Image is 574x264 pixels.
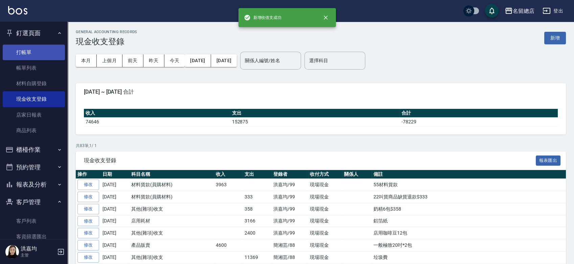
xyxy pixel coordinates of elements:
td: 3963 [214,179,243,191]
td: 垃圾費 [372,251,566,263]
td: 洪嘉均/99 [272,215,308,227]
td: 現場現金 [308,191,342,203]
button: close [318,10,333,25]
td: 產品販賣 [130,239,214,251]
button: 本月 [76,54,97,67]
a: 客戶列表 [3,213,65,229]
th: 科目名稱 [130,170,214,179]
td: 現場現金 [308,179,342,191]
td: 店用咖啡豆12包 [372,227,566,239]
td: 洪嘉均/99 [272,191,308,203]
a: 帳單列表 [3,60,65,76]
td: 現場現金 [308,251,342,263]
td: 4600 [214,239,243,251]
td: 奶精6包$358 [372,203,566,215]
button: 櫃檯作業 [3,141,65,159]
a: 修改 [77,240,99,250]
img: Logo [8,6,27,15]
span: 新增收借支成功 [244,14,282,21]
td: 鋁箔紙 [372,215,566,227]
a: 現金收支登錄 [3,91,65,107]
td: [DATE] [101,251,130,263]
a: 新增 [544,34,566,41]
td: 現場現金 [308,203,342,215]
th: 收入 [84,109,230,118]
td: 店用耗材 [130,215,214,227]
a: 修改 [77,228,99,238]
button: 上個月 [97,54,122,67]
td: 簡湘芸/88 [272,239,308,251]
button: [DATE] [211,54,237,67]
td: 2400 [243,227,272,239]
td: -78229 [400,117,558,126]
td: 333 [243,191,272,203]
th: 備註 [372,170,566,179]
td: [DATE] [101,227,130,239]
button: 報表匯出 [536,155,561,166]
td: 358 [243,203,272,215]
td: 簡湘芸/88 [272,251,308,263]
th: 操作 [76,170,101,179]
button: save [485,4,499,18]
button: 登出 [540,5,566,17]
td: 22叫貨商品缺貨退款$333 [372,191,566,203]
td: 材料貨款(員購材料) [130,191,214,203]
button: 釘選頁面 [3,24,65,42]
img: Person [5,245,19,259]
td: 現場現金 [308,239,342,251]
p: 主管 [21,252,55,258]
td: 74646 [84,117,230,126]
td: [DATE] [101,239,130,251]
th: 合計 [400,109,558,118]
td: 材料貨款(員購材料) [130,179,214,191]
div: 名留總店 [513,7,534,15]
th: 收付方式 [308,170,342,179]
td: 現場現金 [308,227,342,239]
td: 現場現金 [308,215,342,227]
button: 名留總店 [502,4,537,18]
a: 修改 [77,179,99,190]
td: [DATE] [101,215,130,227]
th: 支出 [230,109,400,118]
th: 登錄者 [272,170,308,179]
button: 前天 [122,54,143,67]
a: 打帳單 [3,45,65,60]
td: [DATE] [101,179,130,191]
a: 報表匯出 [536,157,561,163]
th: 支出 [243,170,272,179]
h5: 洪嘉均 [21,245,55,252]
td: 3166 [243,215,272,227]
td: 洪嘉均/99 [272,203,308,215]
a: 材料自購登錄 [3,76,65,91]
td: 其他(雜項)收支 [130,203,214,215]
button: 昨天 [143,54,164,67]
button: 客戶管理 [3,193,65,211]
button: 預約管理 [3,159,65,176]
td: [DATE] [101,203,130,215]
span: 現金收支登錄 [84,157,536,164]
a: 商品列表 [3,123,65,138]
a: 修改 [77,192,99,202]
td: [DATE] [101,191,130,203]
td: 152875 [230,117,400,126]
span: [DATE] ~ [DATE] 合計 [84,89,558,95]
th: 日期 [101,170,130,179]
td: 洪嘉均/99 [272,227,308,239]
a: 店家日報表 [3,107,65,123]
h3: 現金收支登錄 [76,37,137,46]
td: 其他(雜項)收支 [130,227,214,239]
th: 關係人 [342,170,372,179]
p: 共 83 筆, 1 / 1 [76,143,566,149]
td: 一般極致20吋*2包 [372,239,566,251]
button: 報表及分析 [3,176,65,193]
th: 收入 [214,170,243,179]
button: [DATE] [185,54,211,67]
a: 修改 [77,204,99,214]
button: 今天 [164,54,185,67]
td: 11369 [243,251,272,263]
a: 修改 [77,252,99,263]
td: 55材料貨款 [372,179,566,191]
td: 其他(雜項)收支 [130,251,214,263]
h2: GENERAL ACCOUNTING RECORDS [76,30,137,34]
button: 新增 [544,32,566,44]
